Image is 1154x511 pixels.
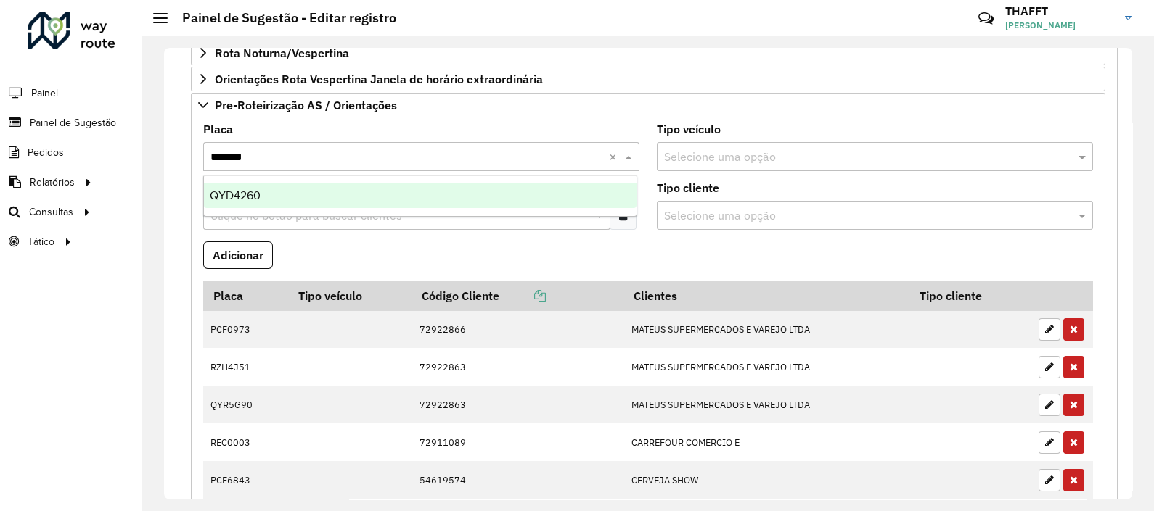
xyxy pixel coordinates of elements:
span: Painel de Sugestão [30,115,116,130]
th: Tipo cliente [909,281,1031,311]
td: REC0003 [203,423,288,461]
th: Código Cliente [412,281,623,311]
button: Adicionar [203,241,273,269]
a: Rota Noturna/Vespertina [191,41,1105,65]
span: Consultas [29,204,73,220]
h3: THAFFT [1005,4,1114,18]
th: Tipo veículo [288,281,412,311]
td: MATEUS SUPERMERCADOS E VAREJO LTDA [624,348,910,386]
ng-dropdown-panel: Options list [203,175,637,217]
span: Pedidos [28,145,64,160]
span: [PERSON_NAME] [1005,19,1114,32]
td: 72911089 [412,423,623,461]
label: Placa [203,120,233,138]
span: Orientações Rota Vespertina Janela de horário extraordinária [215,73,543,85]
td: 72922863 [412,348,623,386]
td: 72922863 [412,386,623,423]
label: Tipo cliente [657,179,719,196]
td: RZH4J51 [203,348,288,386]
span: Tático [28,234,54,249]
td: PCF0973 [203,311,288,349]
td: CERVEJA SHOW [624,461,910,499]
td: MATEUS SUPERMERCADOS E VAREJO LTDA [624,311,910,349]
td: 54619574 [412,461,623,499]
span: Painel [31,86,58,101]
a: Contato Rápido [970,3,1002,34]
a: Orientações Rota Vespertina Janela de horário extraordinária [191,67,1105,91]
th: Clientes [624,281,910,311]
span: Rota Noturna/Vespertina [215,47,349,59]
span: Pre-Roteirização AS / Orientações [215,99,397,111]
td: QYR5G90 [203,386,288,423]
a: Copiar [499,288,546,303]
td: CARREFOUR COMERCIO E [624,423,910,461]
td: PCF6843 [203,461,288,499]
th: Placa [203,281,288,311]
span: QYD4260 [210,189,261,202]
span: Clear all [609,148,621,165]
h2: Painel de Sugestão - Editar registro [168,10,396,26]
a: Pre-Roteirização AS / Orientações [191,93,1105,117]
span: Relatórios [30,175,75,190]
label: Tipo veículo [657,120,721,138]
td: 72922866 [412,311,623,349]
td: MATEUS SUPERMERCADOS E VAREJO LTDA [624,386,910,423]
